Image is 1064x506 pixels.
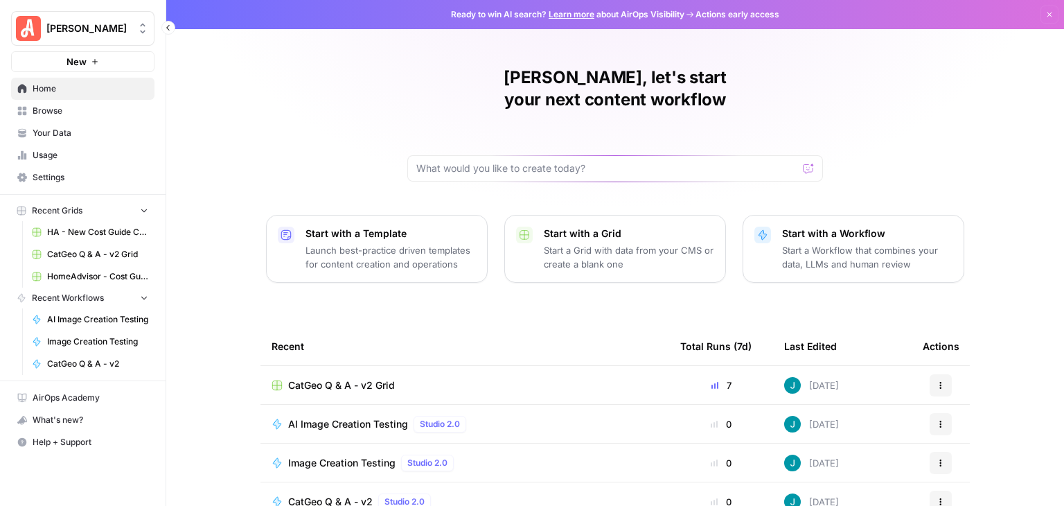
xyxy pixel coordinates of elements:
button: Workspace: Angi [11,11,154,46]
button: What's new? [11,409,154,431]
span: Actions early access [695,8,779,21]
a: HomeAdvisor - Cost Guide Updates [26,265,154,288]
img: gsxx783f1ftko5iaboo3rry1rxa5 [784,416,801,433]
a: CatGeo Q & A - v2 Grid [272,378,658,392]
button: Recent Grids [11,200,154,221]
span: Recent Grids [32,204,82,217]
p: Start with a Template [305,227,476,241]
span: HA - New Cost Guide Creation Grid [47,226,148,238]
a: AI Image Creation Testing [26,308,154,331]
a: Learn more [549,9,594,19]
span: Studio 2.0 [407,457,447,469]
p: Launch best-practice driven templates for content creation and operations [305,243,476,271]
a: CatGeo Q & A - v2 Grid [26,243,154,265]
div: Actions [923,327,959,365]
a: Home [11,78,154,100]
img: gsxx783f1ftko5iaboo3rry1rxa5 [784,455,801,471]
button: Start with a GridStart a Grid with data from your CMS or create a blank one [504,215,726,283]
div: [DATE] [784,377,839,394]
span: Browse [33,105,148,117]
p: Start with a Workflow [782,227,952,241]
span: Ready to win AI search? about AirOps Visibility [451,8,684,21]
span: Image Creation Testing [47,335,148,348]
a: Image Creation Testing [26,331,154,353]
h1: [PERSON_NAME], let's start your next content workflow [407,67,823,111]
a: Your Data [11,122,154,144]
span: HomeAdvisor - Cost Guide Updates [47,270,148,283]
img: Angi Logo [16,16,41,41]
p: Start a Grid with data from your CMS or create a blank one [544,243,714,271]
span: Help + Support [33,436,148,448]
span: AirOps Academy [33,392,148,404]
a: HA - New Cost Guide Creation Grid [26,221,154,243]
a: Settings [11,166,154,189]
div: [DATE] [784,455,839,471]
button: Recent Workflows [11,288,154,308]
span: Home [33,82,148,95]
input: What would you like to create today? [416,162,797,175]
img: gsxx783f1ftko5iaboo3rry1rxa5 [784,377,801,394]
span: CatGeo Q & A - v2 Grid [47,248,148,261]
div: Last Edited [784,327,837,365]
button: New [11,51,154,72]
span: Settings [33,171,148,184]
a: Image Creation TestingStudio 2.0 [272,455,658,471]
button: Start with a TemplateLaunch best-practice driven templates for content creation and operations [266,215,488,283]
span: [PERSON_NAME] [46,21,130,35]
span: CatGeo Q & A - v2 Grid [288,378,395,392]
p: Start a Workflow that combines your data, LLMs and human review [782,243,952,271]
span: New [66,55,87,69]
div: Recent [272,327,658,365]
a: Usage [11,144,154,166]
span: Usage [33,149,148,162]
div: 7 [680,378,762,392]
a: Browse [11,100,154,122]
span: Image Creation Testing [288,456,396,470]
button: Help + Support [11,431,154,453]
span: Your Data [33,127,148,139]
button: Start with a WorkflowStart a Workflow that combines your data, LLMs and human review [743,215,964,283]
div: 0 [680,456,762,470]
a: CatGeo Q & A - v2 [26,353,154,375]
div: [DATE] [784,416,839,433]
div: 0 [680,417,762,431]
a: AirOps Academy [11,387,154,409]
span: AI Image Creation Testing [47,313,148,326]
div: Total Runs (7d) [680,327,752,365]
span: AI Image Creation Testing [288,417,408,431]
div: What's new? [12,410,154,430]
span: Studio 2.0 [420,418,460,430]
p: Start with a Grid [544,227,714,241]
span: CatGeo Q & A - v2 [47,358,148,370]
a: AI Image Creation TestingStudio 2.0 [272,416,658,433]
span: Recent Workflows [32,292,104,304]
